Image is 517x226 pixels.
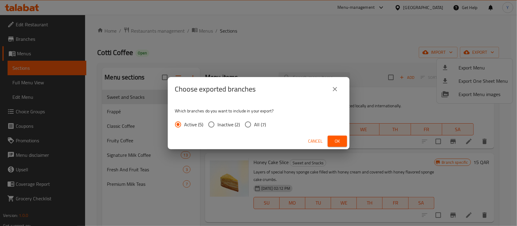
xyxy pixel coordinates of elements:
span: All (7) [254,121,266,128]
span: Active (5) [184,121,204,128]
span: Cancel [308,137,323,145]
button: close [328,82,342,96]
span: Inactive (2) [218,121,240,128]
button: Ok [328,136,347,147]
span: Ok [333,137,342,145]
h2: Choose exported branches [175,84,256,94]
p: Which branches do you want to include in your export? [175,108,342,114]
button: Cancel [306,136,325,147]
